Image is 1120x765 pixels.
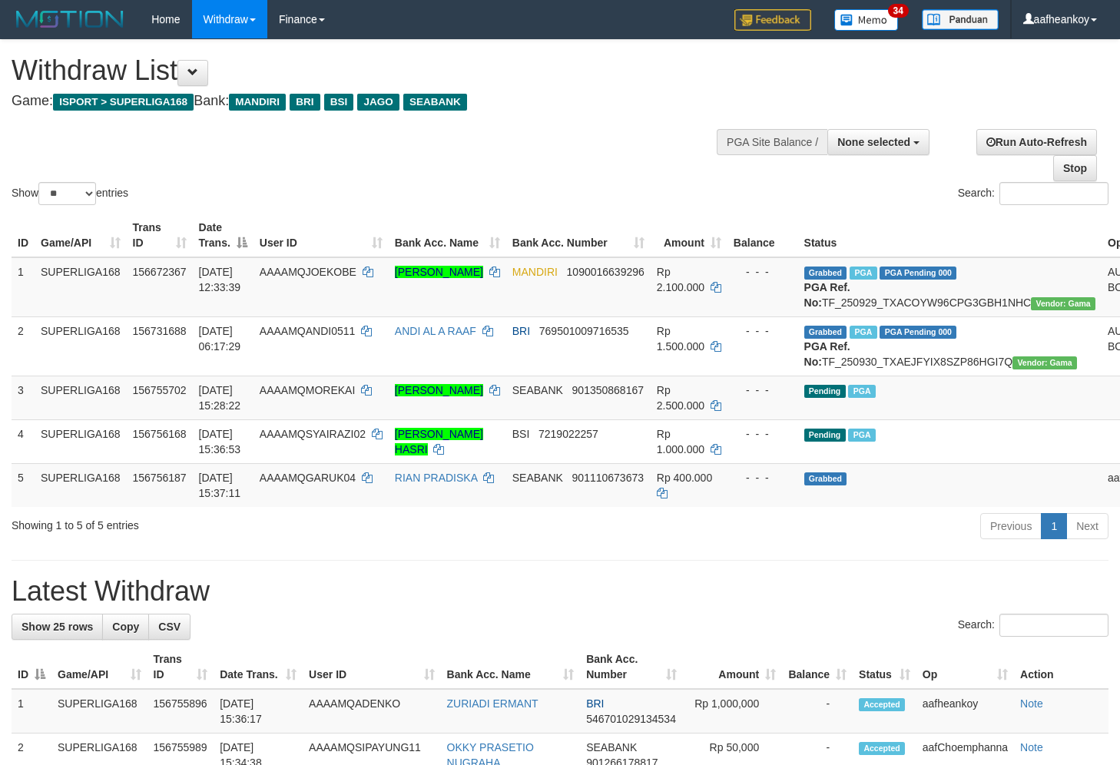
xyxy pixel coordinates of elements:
[651,214,727,257] th: Amount: activate to sort column ascending
[12,214,35,257] th: ID
[12,316,35,376] td: 2
[657,325,704,353] span: Rp 1.500.000
[734,9,811,31] img: Feedback.jpg
[199,325,241,353] span: [DATE] 06:17:29
[1020,741,1043,753] a: Note
[804,340,850,368] b: PGA Ref. No:
[260,384,355,396] span: AAAAMQMOREKAI
[958,614,1108,637] label: Search:
[12,55,731,86] h1: Withdraw List
[133,266,187,278] span: 156672367
[395,384,483,396] a: [PERSON_NAME]
[214,689,303,734] td: [DATE] 15:36:17
[512,325,530,337] span: BRI
[539,325,629,337] span: Copy 769501009716535 to clipboard
[290,94,320,111] span: BRI
[804,281,850,309] b: PGA Ref. No:
[657,384,704,412] span: Rp 2.500.000
[199,472,241,499] span: [DATE] 15:37:11
[798,214,1102,257] th: Status
[127,214,193,257] th: Trans ID: activate to sort column ascending
[850,267,876,280] span: Marked by aafsengchandara
[586,713,676,725] span: Copy 546701029134534 to clipboard
[880,267,956,280] span: PGA Pending
[260,325,356,337] span: AAAAMQANDI0511
[512,472,563,484] span: SEABANK
[980,513,1042,539] a: Previous
[148,614,191,640] a: CSV
[303,689,440,734] td: AAAAMQADENKO
[35,376,127,419] td: SUPERLIGA168
[976,129,1097,155] a: Run Auto-Refresh
[133,428,187,440] span: 156756168
[782,645,853,689] th: Balance: activate to sort column ascending
[859,742,905,755] span: Accepted
[848,429,875,442] span: Marked by aafsengchandara
[782,689,853,734] td: -
[133,472,187,484] span: 156756187
[303,645,440,689] th: User ID: activate to sort column ascending
[12,645,51,689] th: ID: activate to sort column descending
[1066,513,1108,539] a: Next
[958,182,1108,205] label: Search:
[880,326,956,339] span: PGA Pending
[12,419,35,463] td: 4
[567,266,644,278] span: Copy 1090016639296 to clipboard
[804,472,847,485] span: Grabbed
[538,428,598,440] span: Copy 7219022257 to clipboard
[260,266,356,278] span: AAAAMQJOEKOBE
[35,463,127,507] td: SUPERLIGA168
[112,621,139,633] span: Copy
[827,129,929,155] button: None selected
[38,182,96,205] select: Showentries
[35,419,127,463] td: SUPERLIGA168
[389,214,506,257] th: Bank Acc. Name: activate to sort column ascending
[158,621,181,633] span: CSV
[580,645,683,689] th: Bank Acc. Number: activate to sort column ascending
[572,384,644,396] span: Copy 901350868167 to clipboard
[395,428,483,455] a: [PERSON_NAME] HASRI
[848,385,875,398] span: Marked by aafheankoy
[229,94,286,111] span: MANDIRI
[837,136,910,148] span: None selected
[1053,155,1097,181] a: Stop
[214,645,303,689] th: Date Trans.: activate to sort column ascending
[804,267,847,280] span: Grabbed
[324,94,354,111] span: BSI
[35,214,127,257] th: Game/API: activate to sort column ascending
[395,472,477,484] a: RIAN PRADISKA
[199,266,241,293] span: [DATE] 12:33:39
[12,614,103,640] a: Show 25 rows
[447,697,538,710] a: ZURIADI ERMANT
[133,384,187,396] span: 156755702
[717,129,827,155] div: PGA Site Balance /
[53,94,194,111] span: ISPORT > SUPERLIGA168
[512,428,530,440] span: BSI
[395,325,476,337] a: ANDI AL A RAAF
[12,689,51,734] td: 1
[683,645,782,689] th: Amount: activate to sort column ascending
[147,689,214,734] td: 156755896
[683,689,782,734] td: Rp 1,000,000
[12,94,731,109] h4: Game: Bank:
[403,94,467,111] span: SEABANK
[199,428,241,455] span: [DATE] 15:36:53
[506,214,651,257] th: Bank Acc. Number: activate to sort column ascending
[102,614,149,640] a: Copy
[133,325,187,337] span: 156731688
[35,316,127,376] td: SUPERLIGA168
[850,326,876,339] span: Marked by aafromsomean
[193,214,253,257] th: Date Trans.: activate to sort column descending
[859,698,905,711] span: Accepted
[734,470,792,485] div: - - -
[999,182,1108,205] input: Search:
[22,621,93,633] span: Show 25 rows
[512,266,558,278] span: MANDIRI
[804,326,847,339] span: Grabbed
[1014,645,1108,689] th: Action
[199,384,241,412] span: [DATE] 15:28:22
[657,428,704,455] span: Rp 1.000.000
[395,266,483,278] a: [PERSON_NAME]
[798,257,1102,317] td: TF_250929_TXACOYW96CPG3GBH1NHC
[512,384,563,396] span: SEABANK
